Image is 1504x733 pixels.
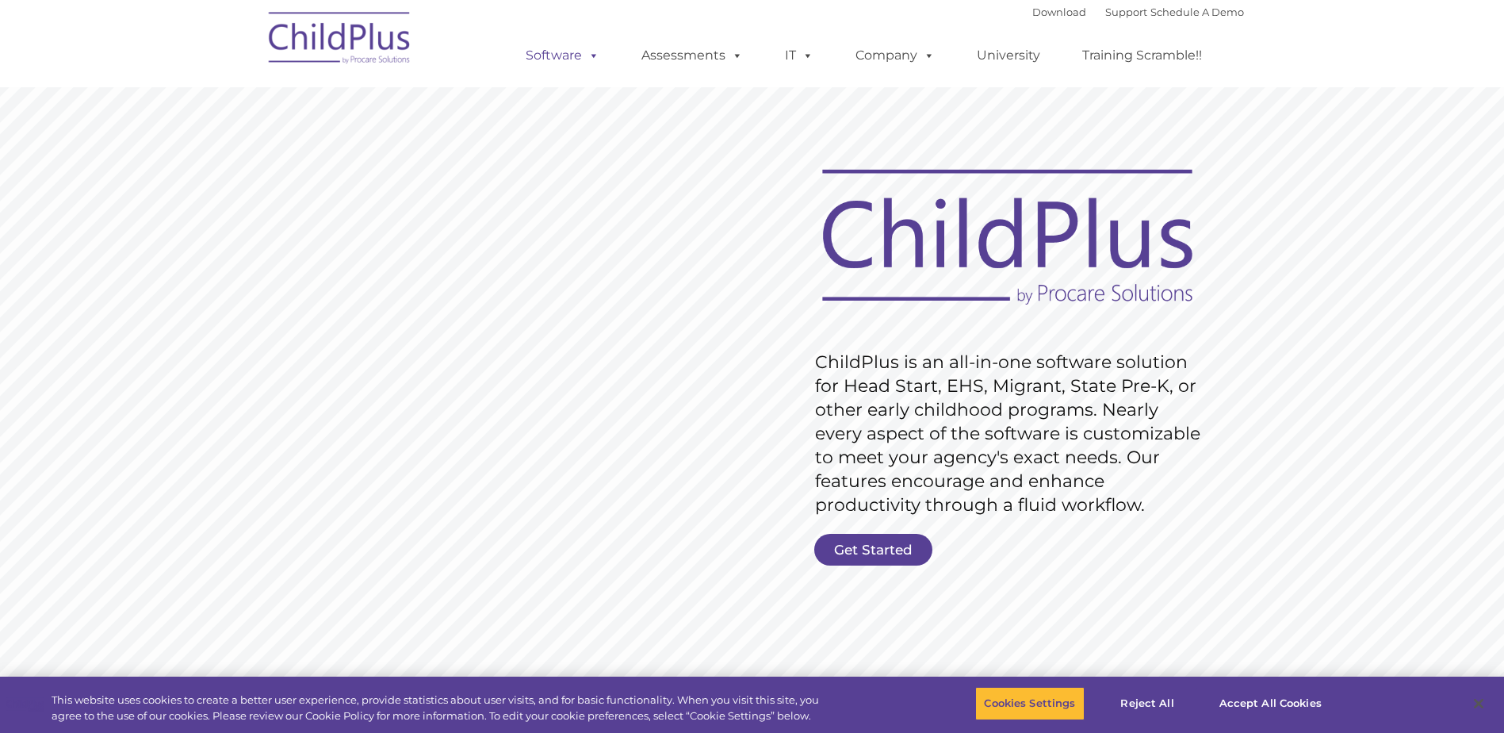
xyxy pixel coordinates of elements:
[626,40,759,71] a: Assessments
[1150,6,1244,18] a: Schedule A Demo
[769,40,829,71] a: IT
[975,687,1084,720] button: Cookies Settings
[814,534,932,566] a: Get Started
[961,40,1056,71] a: University
[1098,687,1197,720] button: Reject All
[1105,6,1147,18] a: Support
[840,40,951,71] a: Company
[1032,6,1244,18] font: |
[52,693,827,723] div: This website uses cookies to create a better user experience, provide statistics about user visit...
[1066,40,1218,71] a: Training Scramble!!
[815,351,1208,517] rs-layer: ChildPlus is an all-in-one software solution for Head Start, EHS, Migrant, State Pre-K, or other ...
[510,40,615,71] a: Software
[261,1,419,80] img: ChildPlus by Procare Solutions
[1032,6,1086,18] a: Download
[1211,687,1330,720] button: Accept All Cookies
[1461,686,1496,721] button: Close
